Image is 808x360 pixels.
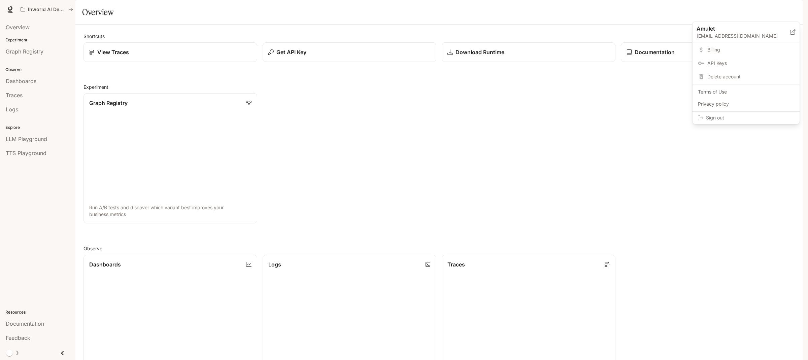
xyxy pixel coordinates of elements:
[707,73,794,80] span: Delete account
[693,112,800,124] div: Sign out
[694,57,798,69] a: API Keys
[693,22,800,42] div: Amulet[EMAIL_ADDRESS][DOMAIN_NAME]
[694,98,798,110] a: Privacy policy
[697,33,790,39] p: [EMAIL_ADDRESS][DOMAIN_NAME]
[707,60,794,67] span: API Keys
[697,25,779,33] p: Amulet
[706,114,794,121] span: Sign out
[694,71,798,83] div: Delete account
[707,46,794,53] span: Billing
[694,86,798,98] a: Terms of Use
[698,88,794,95] span: Terms of Use
[698,101,794,107] span: Privacy policy
[694,44,798,56] a: Billing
